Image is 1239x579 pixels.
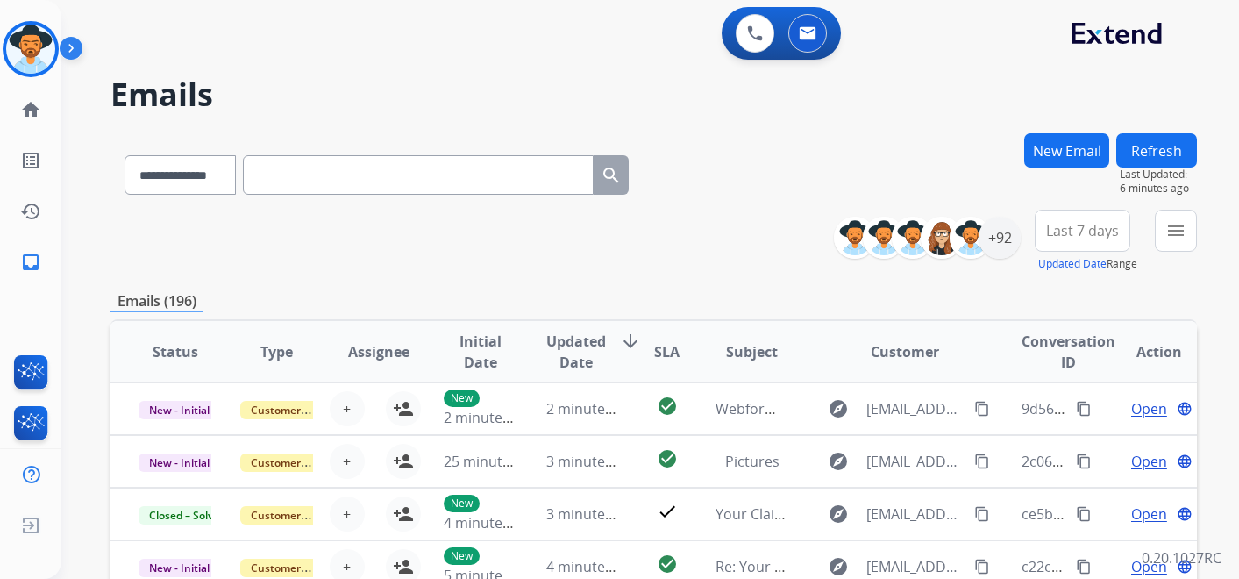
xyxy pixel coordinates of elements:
mat-icon: person_add [393,451,414,472]
span: Open [1131,556,1167,577]
span: Customer Support [240,559,354,577]
span: + [343,398,351,419]
span: New - Initial [139,559,220,577]
mat-icon: content_copy [974,506,990,522]
span: Range [1038,256,1137,271]
span: 25 minutes ago [444,452,545,471]
mat-icon: language [1177,401,1193,417]
mat-icon: language [1177,454,1193,469]
button: Last 7 days [1035,210,1130,252]
mat-icon: explore [828,504,849,525]
mat-icon: explore [828,398,849,419]
span: 2 minutes ago [546,399,640,418]
mat-icon: language [1177,506,1193,522]
p: 0.20.1027RC [1142,547,1221,568]
span: 3 minutes ago [546,504,640,524]
mat-icon: content_copy [974,401,990,417]
span: Your Claim with Extend [716,504,868,524]
button: Refresh [1116,133,1197,168]
mat-icon: check_circle [657,448,678,469]
p: Emails (196) [110,290,203,312]
mat-icon: arrow_downward [620,331,641,352]
span: Customer Support [240,401,354,419]
span: Open [1131,504,1167,525]
span: [EMAIL_ADDRESS][DOMAIN_NAME] [866,398,964,419]
button: + [330,497,365,532]
button: + [330,391,365,426]
mat-icon: content_copy [1076,506,1092,522]
span: + [343,451,351,472]
span: Open [1131,398,1167,419]
mat-icon: check [657,501,678,522]
span: Open [1131,451,1167,472]
button: New Email [1024,133,1109,168]
th: Action [1095,321,1197,382]
mat-icon: search [601,165,622,186]
span: 4 minutes ago [444,513,538,533]
span: Webform from [EMAIL_ADDRESS][DOMAIN_NAME] on [DATE] [716,399,1113,418]
p: New [444,390,480,407]
span: New - Initial [139,401,220,419]
mat-icon: person_add [393,556,414,577]
span: Customer [871,341,939,362]
span: Updated Date [546,331,606,373]
mat-icon: content_copy [974,454,990,469]
span: SLA [654,341,680,362]
mat-icon: content_copy [1076,559,1092,575]
mat-icon: content_copy [1076,401,1092,417]
h2: Emails [110,77,1197,112]
span: [EMAIL_ADDRESS][DOMAIN_NAME] [866,451,964,472]
button: Updated Date [1038,257,1107,271]
span: Customer Support [240,454,354,472]
span: Type [260,341,293,362]
span: + [343,504,351,525]
span: Assignee [348,341,409,362]
mat-icon: inbox [20,252,41,273]
span: Conversation ID [1022,331,1115,373]
mat-icon: home [20,99,41,120]
mat-icon: check_circle [657,554,678,575]
mat-icon: check_circle [657,396,678,417]
mat-icon: person_add [393,504,414,525]
span: 4 minutes ago [546,557,640,576]
span: Last Updated: [1120,168,1197,182]
span: Subject [726,341,778,362]
mat-icon: explore [828,556,849,577]
mat-icon: content_copy [1076,454,1092,469]
span: + [343,556,351,577]
span: Pictures [725,452,780,471]
mat-icon: menu [1165,220,1186,241]
img: avatar [6,25,55,74]
p: New [444,547,480,565]
mat-icon: history [20,201,41,222]
span: Closed – Solved [139,506,236,525]
span: Initial Date [444,331,516,373]
span: New - Initial [139,454,220,472]
div: +92 [979,217,1021,259]
mat-icon: content_copy [974,559,990,575]
span: 6 minutes ago [1120,182,1197,196]
p: New [444,495,480,512]
span: [EMAIL_ADDRESS][DOMAIN_NAME] [866,556,964,577]
span: Status [153,341,198,362]
span: Re: Your DSG gift card is on its way [716,557,944,576]
mat-icon: list_alt [20,150,41,171]
mat-icon: person_add [393,398,414,419]
button: + [330,444,365,479]
span: 2 minutes ago [444,408,538,427]
span: [EMAIL_ADDRESS][DOMAIN_NAME] [866,504,964,525]
span: 3 minutes ago [546,452,640,471]
span: Customer Support [240,506,354,525]
mat-icon: explore [828,451,849,472]
span: Last 7 days [1046,227,1119,234]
